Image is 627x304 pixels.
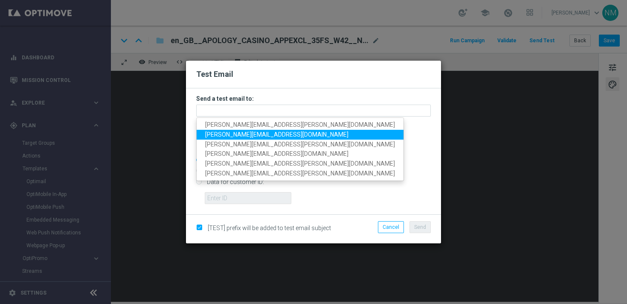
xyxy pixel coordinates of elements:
[205,160,395,167] span: [PERSON_NAME][EMAIL_ADDRESS][PERSON_NAME][DOMAIN_NAME]
[208,225,331,231] span: [TEST] prefix will be added to test email subject
[197,139,403,149] a: [PERSON_NAME][EMAIL_ADDRESS][PERSON_NAME][DOMAIN_NAME]
[414,224,426,230] span: Send
[409,221,431,233] button: Send
[197,149,403,159] a: [PERSON_NAME][EMAIL_ADDRESS][DOMAIN_NAME]
[378,221,404,233] button: Cancel
[196,95,431,102] h3: Send a test email to:
[197,120,403,130] a: [PERSON_NAME][EMAIL_ADDRESS][PERSON_NAME][DOMAIN_NAME]
[197,159,403,169] a: [PERSON_NAME][EMAIL_ADDRESS][PERSON_NAME][DOMAIN_NAME]
[205,131,348,138] span: [PERSON_NAME][EMAIL_ADDRESS][DOMAIN_NAME]
[196,69,431,79] h2: Test Email
[205,192,291,204] input: Enter ID
[205,140,395,147] span: [PERSON_NAME][EMAIL_ADDRESS][PERSON_NAME][DOMAIN_NAME]
[205,170,395,177] span: [PERSON_NAME][EMAIL_ADDRESS][PERSON_NAME][DOMAIN_NAME]
[205,150,348,157] span: [PERSON_NAME][EMAIL_ADDRESS][DOMAIN_NAME]
[197,169,403,178] a: [PERSON_NAME][EMAIL_ADDRESS][PERSON_NAME][DOMAIN_NAME]
[205,121,395,128] span: [PERSON_NAME][EMAIL_ADDRESS][PERSON_NAME][DOMAIN_NAME]
[197,130,403,140] a: [PERSON_NAME][EMAIL_ADDRESS][DOMAIN_NAME]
